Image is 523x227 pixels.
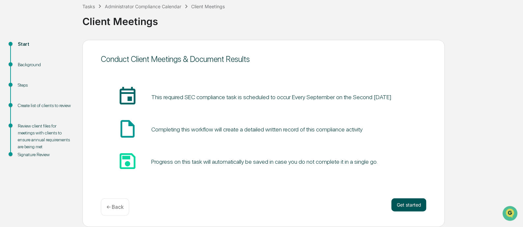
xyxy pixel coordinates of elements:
[13,83,43,90] span: Preclearance
[7,96,12,101] div: 🔎
[22,57,83,62] div: We're available if you need us!
[151,158,378,165] div: Progress on this task will automatically be saved in case you do not complete it in a single go.
[191,4,225,9] div: Client Meetings
[18,41,72,48] div: Start
[4,93,44,105] a: 🔎Data Lookup
[106,204,124,210] p: ← Back
[151,93,392,101] pre: This required SEC compliance task is scheduled to occur Every September on the Second [DATE]
[18,151,72,158] div: Signature Review
[7,84,12,89] div: 🖐️
[46,111,80,117] a: Powered byPylon
[101,54,426,64] div: Conduct Client Meetings & Document Results
[48,84,53,89] div: 🗄️
[54,83,82,90] span: Attestations
[18,102,72,109] div: Create list of clients to review
[18,82,72,89] div: Steps
[502,205,520,223] iframe: Open customer support
[151,126,363,133] div: Completing this workflow will create a detailed written record of this compliance activity
[18,123,72,150] div: Review client files for meetings with clients to ensure annual requirements are being met
[13,96,42,102] span: Data Lookup
[7,14,120,24] p: How can we help?
[45,80,84,92] a: 🗄️Attestations
[18,61,72,68] div: Background
[66,112,80,117] span: Pylon
[17,30,109,37] input: Clear
[7,50,18,62] img: 1746055101610-c473b297-6a78-478c-a979-82029cc54cd1
[392,198,426,212] button: Get started
[22,50,108,57] div: Start new chat
[117,86,138,107] span: insert_invitation_icon
[117,151,138,172] span: save_icon
[82,4,95,9] div: Tasks
[4,80,45,92] a: 🖐️Preclearance
[117,118,138,139] span: insert_drive_file_icon
[112,52,120,60] button: Start new chat
[82,10,520,27] div: Client Meetings
[105,4,181,9] div: Administrator Compliance Calendar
